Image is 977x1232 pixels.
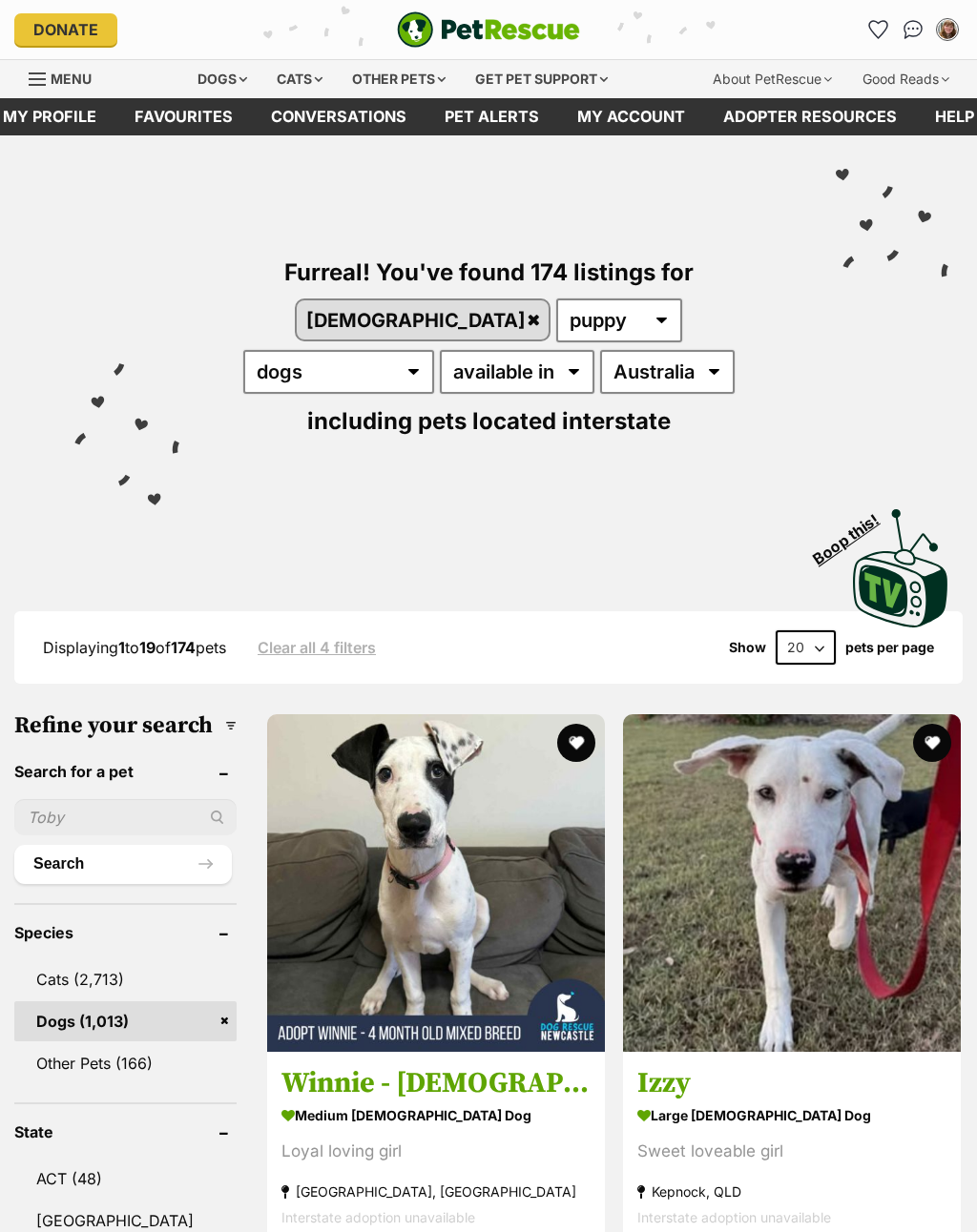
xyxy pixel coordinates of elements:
[297,300,549,339] a: [DEMOGRAPHIC_DATA]
[139,638,156,657] strong: 19
[14,13,117,46] a: Donate
[637,1140,946,1165] div: Sweet loveable girl
[623,714,961,1052] img: Izzy - Bull Arab Dog
[462,60,621,98] div: Get pet support
[729,640,766,655] span: Show
[14,799,237,835] input: Toby
[397,11,580,48] img: logo-e224e6f780fb5917bec1dbf3a21bbac754714ae5b6737aabdf751b685950b380.svg
[898,14,928,45] a: Conversations
[14,1123,237,1140] header: State
[115,98,252,135] a: Favourites
[699,60,845,98] div: About PetRescue
[849,60,963,98] div: Good Reads
[281,1102,591,1130] strong: medium [DEMOGRAPHIC_DATA] Dog
[267,714,605,1052] img: Winnie - 4 Month Old Mixed Breed - Mixed breed Dog
[14,959,237,999] a: Cats (2,713)
[252,98,426,135] a: conversations
[263,60,336,98] div: Cats
[14,712,237,739] h3: Refine your search
[938,20,957,39] img: Kaydence Farnsworth profile pic
[118,638,125,657] strong: 1
[281,1180,591,1205] strong: [GEOGRAPHIC_DATA], [GEOGRAPHIC_DATA]
[932,14,963,45] button: My account
[14,1001,237,1041] a: Dogs (1,013)
[284,258,694,286] span: Furreal! You've found 174 listings for
[810,499,898,567] span: Boop this!
[863,14,963,45] ul: Account quick links
[258,639,376,656] a: Clear all 4 filters
[853,509,948,627] img: PetRescue TV logo
[184,60,260,98] div: Dogs
[845,640,934,655] label: pets per page
[281,1066,591,1102] h3: Winnie - [DEMOGRAPHIC_DATA] Mixed Breed
[14,1159,237,1199] a: ACT (48)
[307,407,671,435] span: including pets located interstate
[29,60,105,94] a: Menu
[14,1043,237,1083] a: Other Pets (166)
[863,14,894,45] a: Favourites
[637,1210,831,1226] span: Interstate adoption unavailable
[426,98,558,135] a: Pet alerts
[339,60,459,98] div: Other pets
[14,845,232,883] button: Search
[637,1180,946,1205] strong: Kepnock, QLD
[637,1066,946,1102] h3: Izzy
[43,638,226,657] span: Displaying to of pets
[14,924,237,941] header: Species
[853,492,948,631] a: Boop this!
[171,638,196,657] strong: 174
[913,724,951,762] button: favourite
[904,20,924,39] img: chat-41dd97257d64d25036548639549fe6c8038ab92f7586957e7f3b1b290dea8141.svg
[397,11,580,48] a: PetRescue
[558,98,704,135] a: My account
[704,98,916,135] a: Adopter resources
[281,1210,475,1226] span: Interstate adoption unavailable
[557,724,595,762] button: favourite
[51,71,92,87] span: Menu
[14,763,237,780] header: Search for a pet
[637,1102,946,1130] strong: large [DEMOGRAPHIC_DATA] Dog
[281,1140,591,1165] div: Loyal loving girl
